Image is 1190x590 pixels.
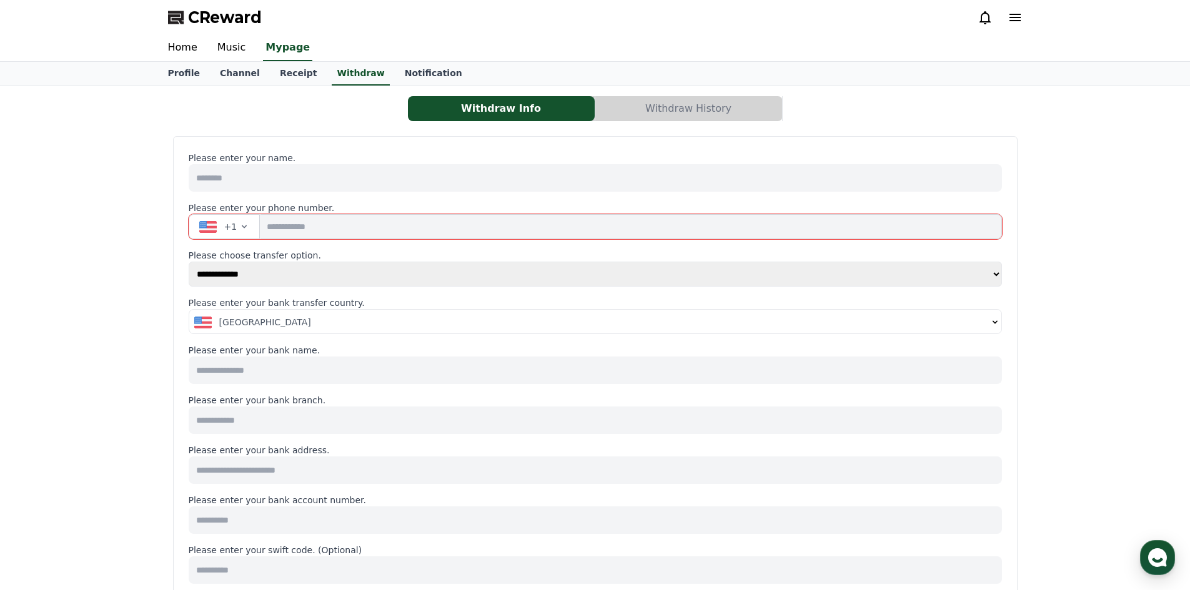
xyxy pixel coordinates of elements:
[207,35,256,61] a: Music
[408,96,595,121] button: Withdraw Info
[595,96,783,121] a: Withdraw History
[161,396,240,427] a: Settings
[189,202,1002,214] p: Please enter your phone number.
[189,444,1002,456] p: Please enter your bank address.
[224,220,237,233] span: +1
[189,297,1002,309] p: Please enter your bank transfer country.
[168,7,262,27] a: CReward
[189,494,1002,506] p: Please enter your bank account number.
[189,249,1002,262] p: Please choose transfer option.
[219,316,311,328] span: [GEOGRAPHIC_DATA]
[158,62,210,86] a: Profile
[332,62,389,86] a: Withdraw
[189,394,1002,406] p: Please enter your bank branch.
[189,544,1002,556] p: Please enter your swift code. (Optional)
[210,62,270,86] a: Channel
[185,415,216,425] span: Settings
[189,152,1002,164] p: Please enter your name.
[104,415,141,425] span: Messages
[189,344,1002,356] p: Please enter your bank name.
[270,62,327,86] a: Receipt
[158,35,207,61] a: Home
[395,62,472,86] a: Notification
[32,415,54,425] span: Home
[188,7,262,27] span: CReward
[595,96,782,121] button: Withdraw History
[263,35,312,61] a: Mypage
[82,396,161,427] a: Messages
[4,396,82,427] a: Home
